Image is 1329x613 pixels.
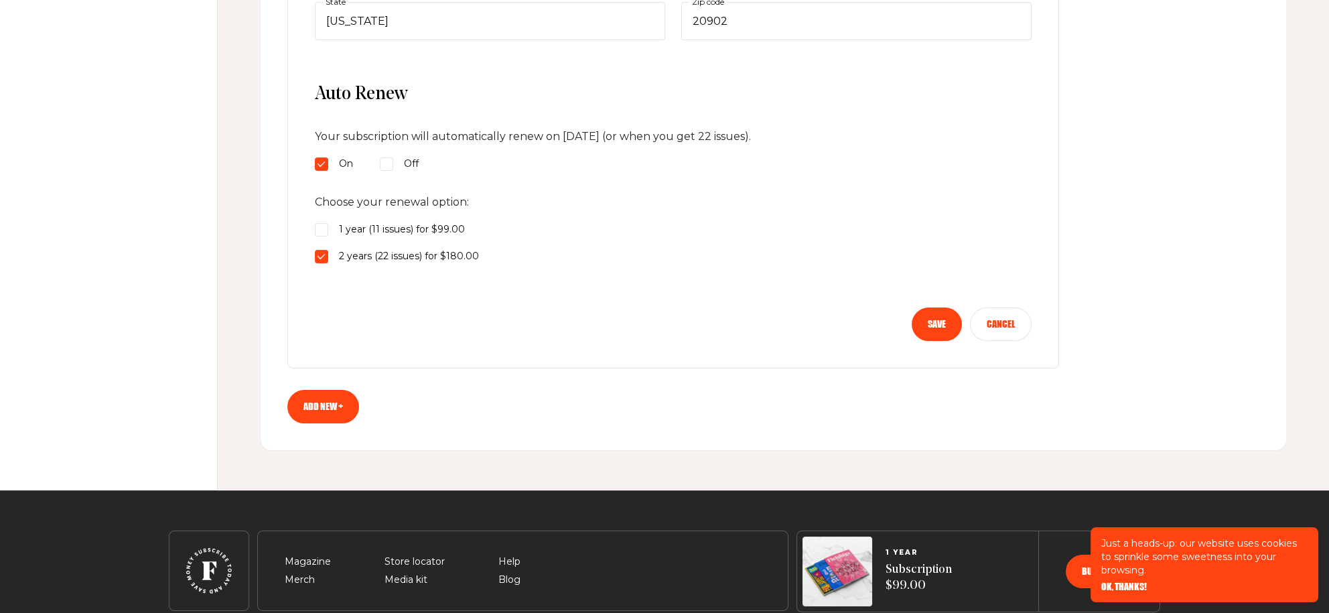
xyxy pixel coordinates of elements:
a: Store locator [384,555,445,567]
input: Zip code [681,2,1032,41]
p: Just a heads-up: our website uses cookies to sprinkle some sweetness into your browsing. [1101,537,1308,577]
span: 1 YEAR [886,549,952,557]
input: 1 year (11 issues) for $99.00 [315,223,328,236]
button: OK, THANKS! [1101,582,1147,592]
span: Auto Renew [315,83,1032,107]
img: Magazines image [802,537,872,606]
a: Add new + [287,390,359,423]
span: Buy now [1082,567,1117,576]
span: Blog [498,572,520,588]
span: Help [498,554,520,570]
a: Media kit [384,573,427,586]
input: On [315,157,328,171]
a: Magazine [285,555,331,567]
span: Subscription $99.00 [886,562,952,595]
span: Magazine [285,554,331,570]
a: Blog [498,573,520,586]
select: State [315,2,665,41]
span: On [339,156,353,172]
span: 2 years (22 issues) for $180.00 [339,249,479,265]
input: Off [380,157,393,171]
span: Store locator [384,554,445,570]
p: Choose your renewal option: [315,194,1032,211]
span: Media kit [384,572,427,588]
a: Merch [285,573,315,586]
a: Help [498,555,520,567]
button: Cancel [970,308,1032,341]
p: Your subscription will automatically renew on [DATE] (or when you get 22 issues) . [315,128,1032,145]
span: 1 year (11 issues) for $99.00 [339,222,465,238]
span: Merch [285,572,315,588]
input: 2 years (22 issues) for $180.00 [315,250,328,263]
button: Save [912,308,962,341]
span: Off [404,156,419,172]
button: Buy now [1066,555,1133,588]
